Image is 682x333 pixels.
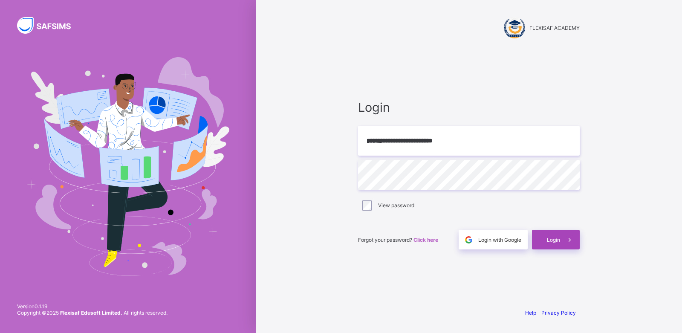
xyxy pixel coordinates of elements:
a: Privacy Policy [541,310,576,316]
img: Hero Image [26,57,229,275]
span: Login [547,237,560,243]
strong: Flexisaf Edusoft Limited. [60,310,122,316]
span: Version 0.1.19 [17,303,168,310]
a: Help [525,310,536,316]
a: Click here [413,237,438,243]
span: Copyright © 2025 All rights reserved. [17,310,168,316]
span: Forgot your password? [358,237,438,243]
span: Login [358,100,580,115]
label: View password [378,202,414,208]
span: Login with Google [478,237,521,243]
img: google.396cfc9801f0270233282035f929180a.svg [464,235,474,245]
span: FLEXISAF ACADEMY [529,25,580,31]
img: SAFSIMS Logo [17,17,81,34]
